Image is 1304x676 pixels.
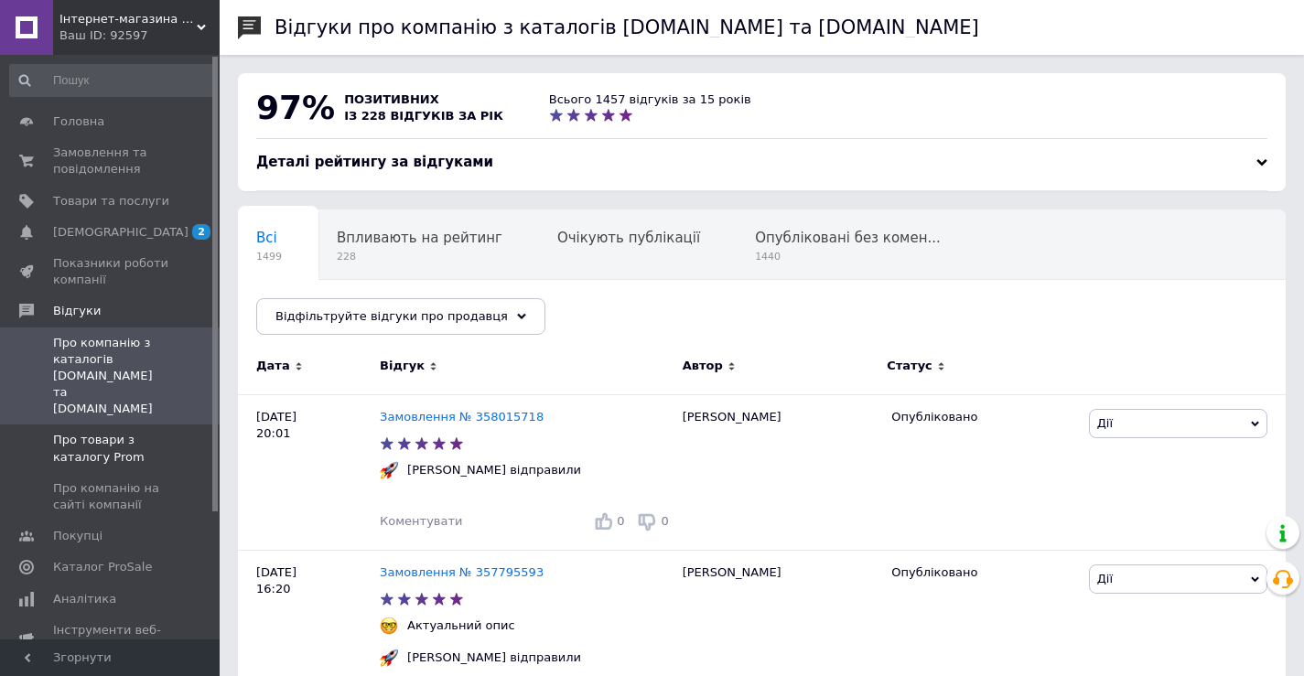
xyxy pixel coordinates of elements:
a: Замовлення № 358015718 [380,410,544,424]
span: Замовлення та повідомлення [53,145,169,177]
div: [PERSON_NAME] відправили [403,462,586,478]
span: із 228 відгуків за рік [344,109,503,123]
div: Актуальний опис [403,617,520,634]
div: Ваш ID: 92597 [59,27,220,44]
span: Всі [256,230,277,246]
span: Інтернет-магазина автозапчастин Detali-market [59,11,197,27]
span: Показники роботи компанії [53,255,169,288]
span: 0 [617,514,624,528]
div: Опубліковано [891,564,1074,581]
span: позитивних [344,92,439,106]
div: Коментувати [380,513,462,530]
span: Інструменти веб-майстра та SEO [53,622,169,655]
div: [DATE] 20:01 [238,394,380,550]
span: Статус [887,358,932,374]
span: Відгуки [53,303,101,319]
span: Впливають на рейтинг [337,230,502,246]
span: 0 [661,514,668,528]
span: Аналітика [53,591,116,607]
span: Коментувати [380,514,462,528]
div: Ожидает публикации, На утверждении у модератора [238,280,491,349]
div: Всього 1457 відгуків за 15 років [549,91,751,108]
span: [DEMOGRAPHIC_DATA] [53,224,189,241]
span: 97% [256,89,335,126]
img: :rocket: [380,461,398,479]
div: [PERSON_NAME] [674,394,883,550]
span: Відгук [380,358,425,374]
div: Опубліковані без коментаря [737,210,977,280]
h1: Відгуки про компанію з каталогів [DOMAIN_NAME] та [DOMAIN_NAME] [275,16,979,38]
span: Головна [53,113,104,130]
span: Каталог ProSale [53,559,152,575]
div: Опубліковано [891,409,1074,425]
span: Про товари з каталогу Prom [53,432,169,465]
span: 1440 [755,250,941,263]
span: Відфільтруйте відгуки про продавця [275,309,508,323]
a: Замовлення № 357795593 [380,565,544,579]
span: Опубліковані без комен... [755,230,941,246]
span: Покупці [53,528,102,544]
span: 2 [192,224,210,240]
span: Про компанію на сайті компанії [53,480,169,513]
span: Деталі рейтингу за відгуками [256,154,493,170]
span: Дії [1097,572,1113,585]
div: [PERSON_NAME] відправили [403,649,586,666]
span: 228 [337,250,502,263]
span: Про компанію з каталогів [DOMAIN_NAME] та [DOMAIN_NAME] [53,335,169,418]
div: Деталі рейтингу за відгуками [256,153,1267,172]
span: Очікують публікації [557,230,700,246]
span: Ожидает публикации, На... [256,299,455,316]
span: Товари та послуги [53,193,169,209]
span: Дата [256,358,290,374]
span: Дії [1097,416,1113,430]
input: Пошук [9,64,216,97]
img: :nerd_face: [380,617,398,635]
span: Автор [683,358,723,374]
img: :rocket: [380,649,398,667]
span: 1499 [256,250,282,263]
